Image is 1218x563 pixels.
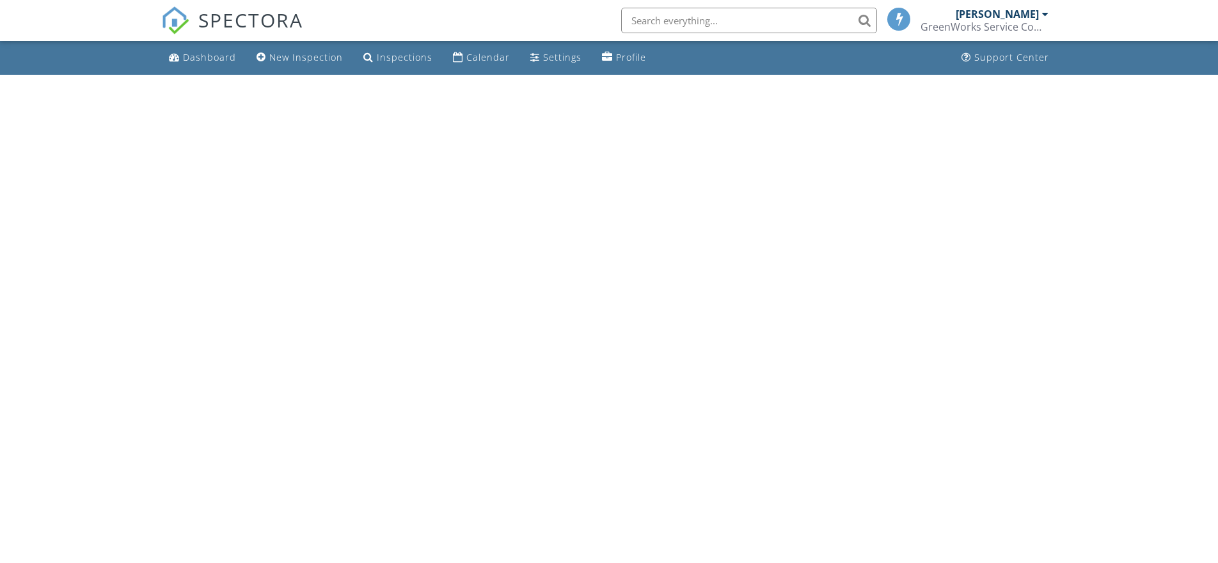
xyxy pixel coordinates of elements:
[183,51,236,63] div: Dashboard
[543,51,581,63] div: Settings
[164,46,241,70] a: Dashboard
[956,46,1054,70] a: Support Center
[621,8,877,33] input: Search everything...
[377,51,432,63] div: Inspections
[597,46,651,70] a: Profile
[251,46,348,70] a: New Inspection
[358,46,438,70] a: Inspections
[161,6,189,35] img: The Best Home Inspection Software - Spectora
[616,51,646,63] div: Profile
[466,51,510,63] div: Calendar
[974,51,1049,63] div: Support Center
[956,8,1039,20] div: [PERSON_NAME]
[448,46,515,70] a: Calendar
[921,20,1048,33] div: GreenWorks Service Company
[525,46,587,70] a: Settings
[161,17,303,44] a: SPECTORA
[198,6,303,33] span: SPECTORA
[269,51,343,63] div: New Inspection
